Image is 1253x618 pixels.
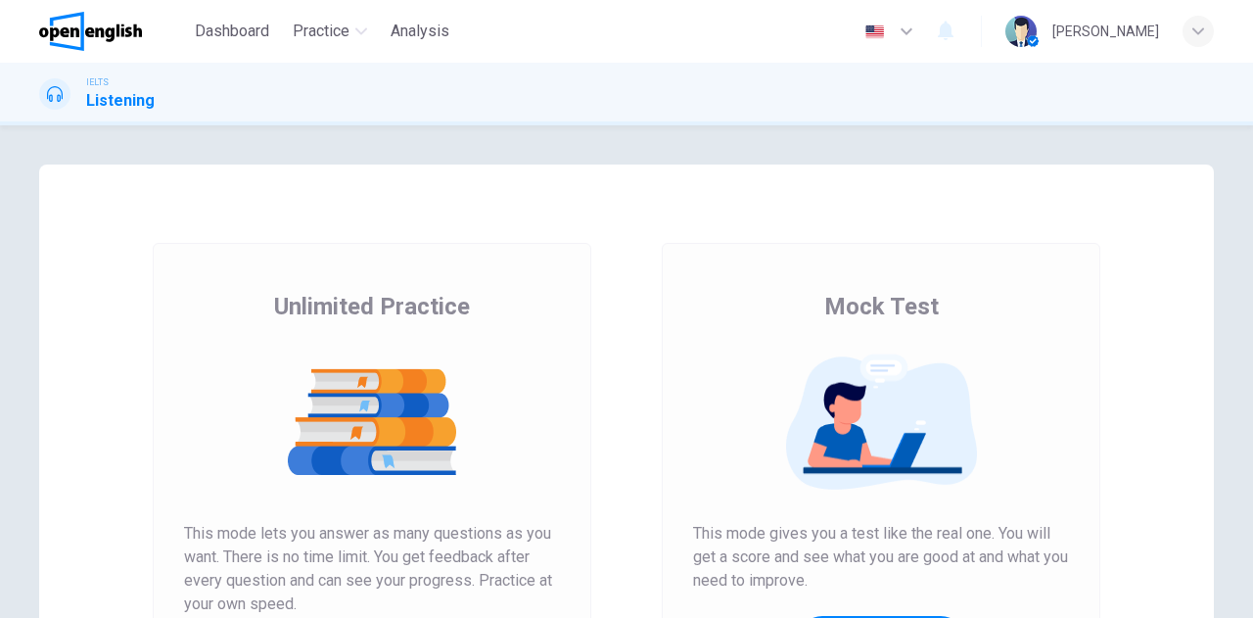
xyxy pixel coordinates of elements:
span: Analysis [391,20,449,43]
span: Unlimited Practice [274,291,470,322]
span: Mock Test [824,291,939,322]
img: en [862,24,887,39]
span: IELTS [86,75,109,89]
div: [PERSON_NAME] [1052,20,1159,43]
img: OpenEnglish logo [39,12,142,51]
a: OpenEnglish logo [39,12,187,51]
span: Dashboard [195,20,269,43]
button: Dashboard [187,14,277,49]
span: This mode lets you answer as many questions as you want. There is no time limit. You get feedback... [184,522,560,616]
span: Practice [293,20,349,43]
h1: Listening [86,89,155,113]
img: Profile picture [1005,16,1037,47]
span: This mode gives you a test like the real one. You will get a score and see what you are good at a... [693,522,1069,593]
button: Practice [285,14,375,49]
button: Analysis [383,14,457,49]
